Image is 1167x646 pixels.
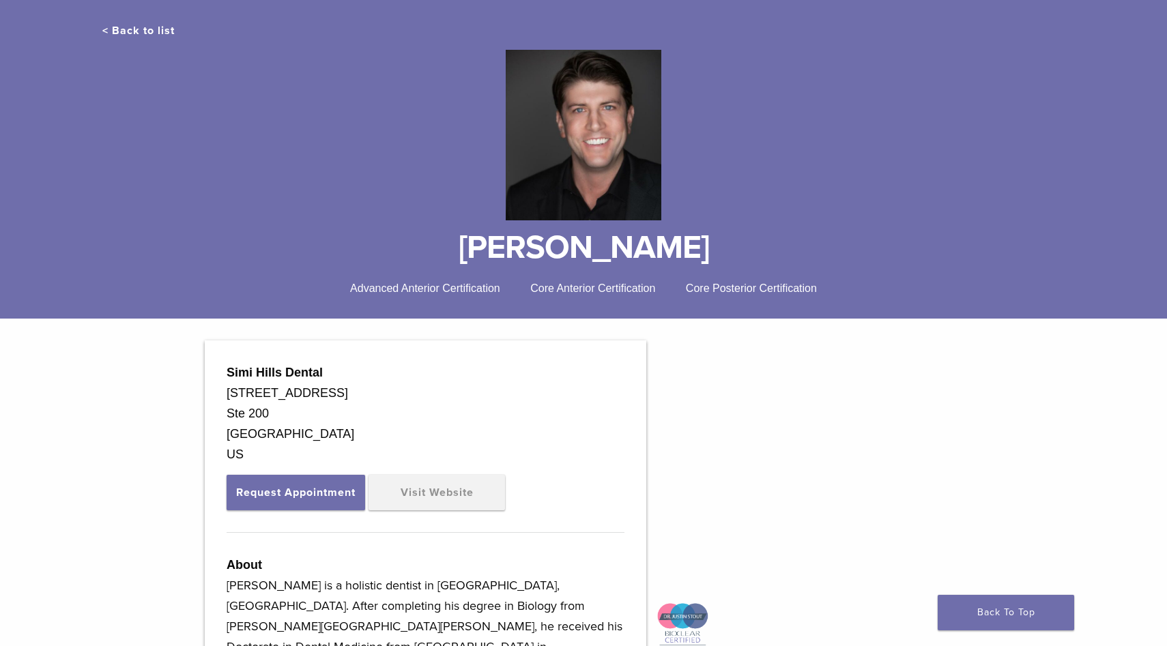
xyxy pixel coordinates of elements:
span: Core Anterior Certification [530,282,655,294]
a: Back To Top [938,595,1074,630]
div: [STREET_ADDRESS] [227,383,624,403]
button: Request Appointment [227,475,365,510]
span: Core Posterior Certification [686,282,817,294]
strong: About [227,558,262,572]
h1: [PERSON_NAME] [102,231,1065,264]
div: [GEOGRAPHIC_DATA] US [227,424,624,465]
div: Ste 200 [227,403,624,424]
a: Visit Website [369,475,505,510]
img: Bioclear [506,50,661,220]
span: Advanced Anterior Certification [350,282,500,294]
strong: Simi Hills Dental [227,366,323,379]
a: < Back to list [102,24,175,38]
